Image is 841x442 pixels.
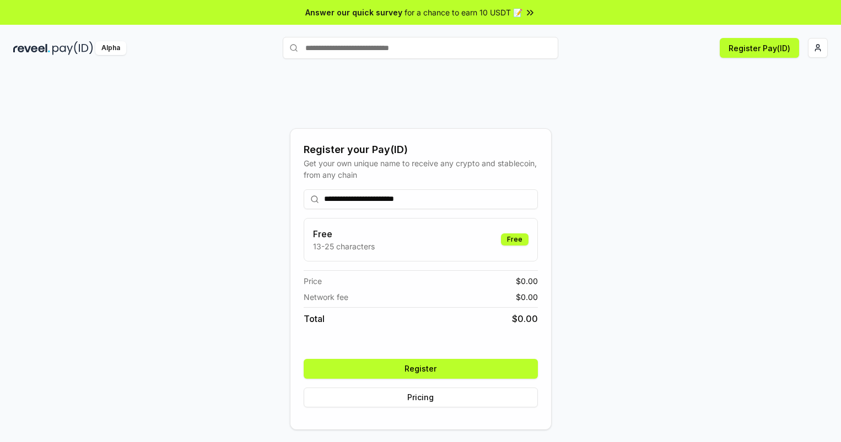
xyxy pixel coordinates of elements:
[304,275,322,287] span: Price
[720,38,799,58] button: Register Pay(ID)
[304,157,538,181] div: Get your own unique name to receive any crypto and stablecoin, from any chain
[304,388,538,407] button: Pricing
[405,7,522,18] span: for a chance to earn 10 USDT 📝
[313,241,375,252] p: 13-25 characters
[95,41,126,55] div: Alpha
[304,312,325,325] span: Total
[313,227,375,241] h3: Free
[512,312,538,325] span: $ 0.00
[304,291,348,303] span: Network fee
[304,359,538,379] button: Register
[52,41,93,55] img: pay_id
[304,142,538,157] div: Register your Pay(ID)
[305,7,402,18] span: Answer our quick survey
[501,233,529,245] div: Free
[516,291,538,303] span: $ 0.00
[13,41,50,55] img: reveel_dark
[516,275,538,287] span: $ 0.00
